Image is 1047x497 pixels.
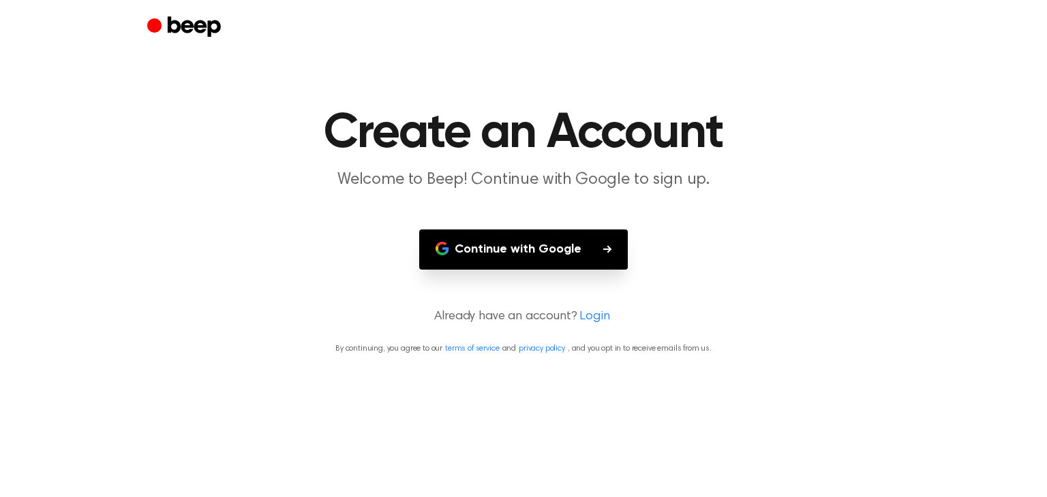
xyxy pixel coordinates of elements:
[16,342,1031,355] p: By continuing, you agree to our and , and you opt in to receive emails from us.
[174,109,872,158] h1: Create an Account
[16,308,1031,326] p: Already have an account?
[445,344,499,353] a: terms of service
[262,169,785,191] p: Welcome to Beep! Continue with Google to sign up.
[579,308,609,326] a: Login
[519,344,565,353] a: privacy policy
[147,14,224,41] a: Beep
[419,229,628,270] button: Continue with Google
